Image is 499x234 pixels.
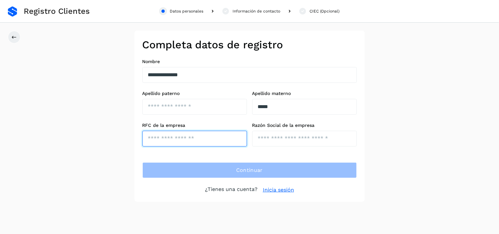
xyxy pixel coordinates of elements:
div: Información de contacto [233,8,280,14]
div: Datos personales [170,8,203,14]
span: Continuar [236,167,263,174]
div: CIEC (Opcional) [310,8,340,14]
h2: Completa datos de registro [142,38,357,51]
label: Nombre [142,59,357,64]
a: Inicia sesión [263,186,294,194]
label: Apellido paterno [142,91,247,96]
label: RFC de la empresa [142,123,247,128]
p: ¿Tienes una cuenta? [205,186,258,194]
button: Continuar [142,162,357,178]
label: Apellido materno [252,91,357,96]
span: Registro Clientes [24,7,90,16]
label: Razón Social de la empresa [252,123,357,128]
